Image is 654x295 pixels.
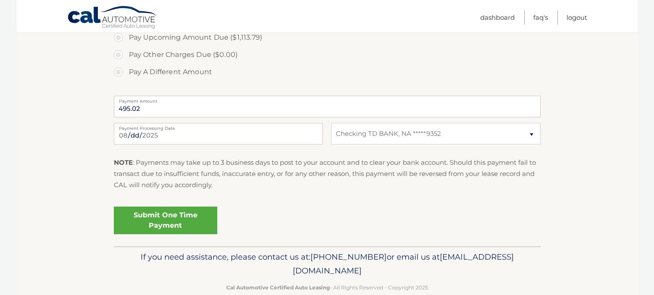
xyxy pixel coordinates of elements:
[114,158,133,166] strong: NOTE
[119,283,535,292] p: - All Rights Reserved - Copyright 2025
[114,96,541,103] label: Payment Amount
[114,29,541,46] label: Pay Upcoming Amount Due ($1,113.79)
[67,6,158,31] a: Cal Automotive
[226,284,330,291] strong: Cal Automotive Certified Auto Leasing
[114,123,323,144] input: Payment Date
[566,10,587,25] a: Logout
[310,252,387,262] span: [PHONE_NUMBER]
[114,207,217,234] a: Submit One Time Payment
[114,46,541,63] label: Pay Other Charges Due ($0.00)
[114,63,541,81] label: Pay A Different Amount
[480,10,515,25] a: Dashboard
[119,250,535,278] p: If you need assistance, please contact us at: or email us at
[533,10,548,25] a: FAQ's
[114,96,541,117] input: Payment Amount
[293,252,514,276] span: [EMAIL_ADDRESS][DOMAIN_NAME]
[114,123,323,130] label: Payment Processing Date
[114,157,541,191] p: : Payments may take up to 3 business days to post to your account and to clear your bank account....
